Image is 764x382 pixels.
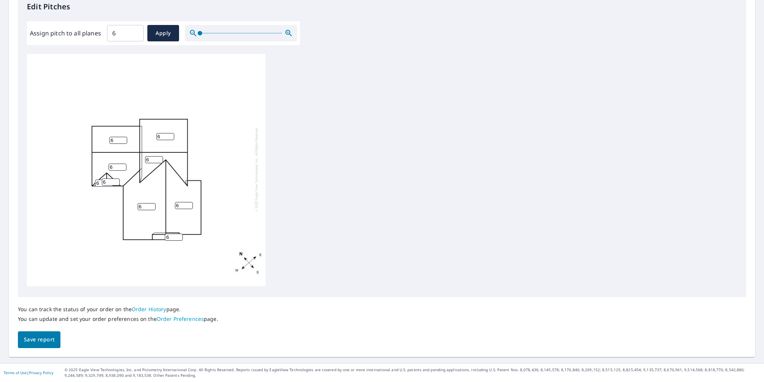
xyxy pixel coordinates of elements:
[29,370,53,375] a: Privacy Policy
[65,367,760,378] p: © 2025 Eagle View Technologies, Inc. and Pictometry International Corp. All Rights Reserved. Repo...
[132,306,166,313] a: Order History
[18,306,218,313] p: You can track the status of your order on the page.
[18,331,60,348] button: Save report
[4,370,27,375] a: Terms of Use
[24,335,54,344] span: Save report
[157,315,204,322] a: Order Preferences
[4,370,53,375] p: |
[30,29,101,38] label: Assign pitch to all planes
[153,29,173,38] span: Apply
[147,25,179,41] button: Apply
[107,23,144,44] input: 00.0
[18,316,218,322] p: You can update and set your order preferences on the page.
[27,1,737,12] p: Edit Pitches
